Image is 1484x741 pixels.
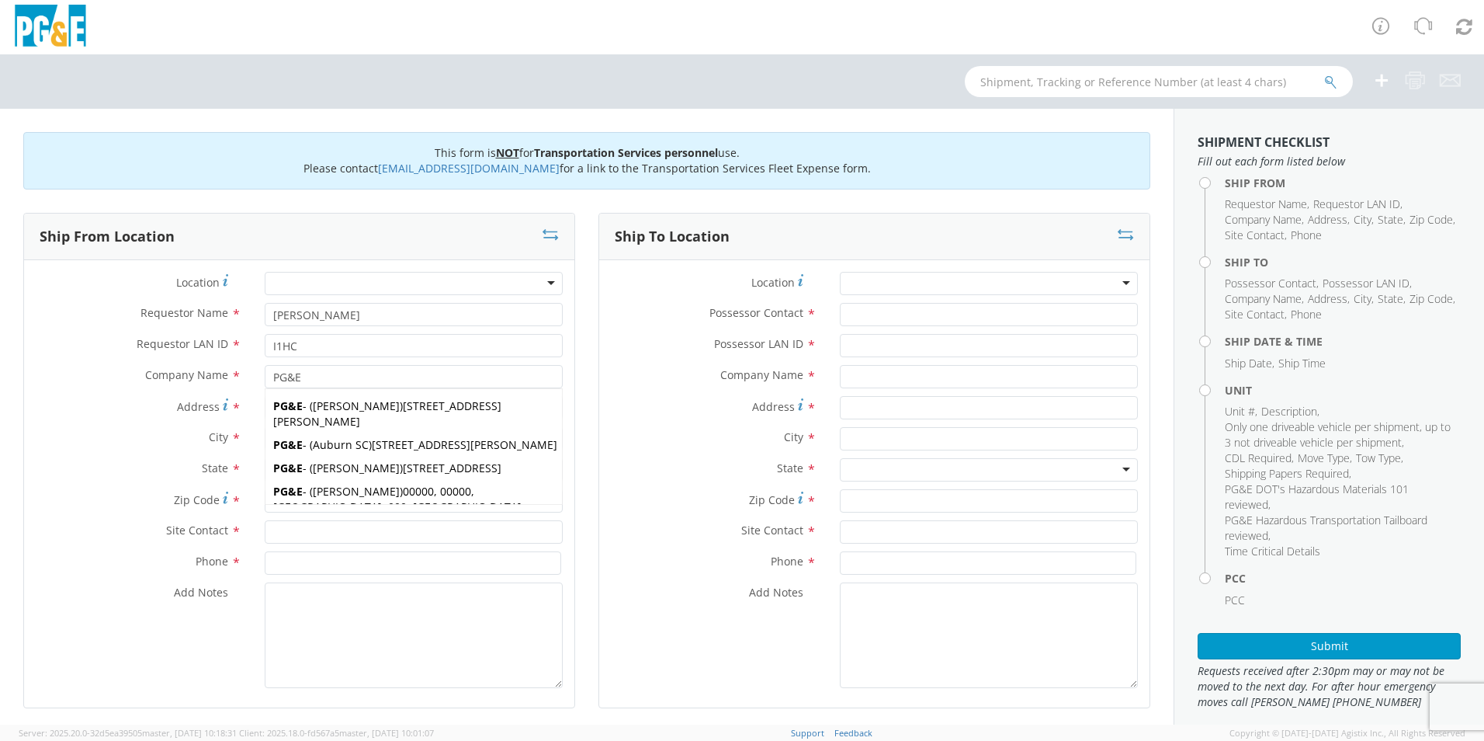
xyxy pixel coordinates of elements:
[1225,451,1292,465] span: CDL Required
[177,399,220,414] span: Address
[1225,307,1287,322] li: ,
[196,554,228,569] span: Phone
[1409,212,1455,228] li: ,
[1409,212,1453,227] span: Zip Code
[777,461,803,475] span: State
[1354,212,1371,227] span: City
[265,395,562,433] div: - ( )
[1225,276,1319,291] li: ,
[1225,356,1272,370] span: Ship Date
[339,727,434,739] span: master, [DATE] 10:01:07
[834,727,872,739] a: Feedback
[1225,212,1304,228] li: ,
[176,275,220,290] span: Location
[1308,212,1347,227] span: Address
[1225,384,1461,396] h4: Unit
[145,367,228,382] span: Company Name
[1225,356,1274,371] li: ,
[265,457,562,480] div: - ( )
[1198,134,1330,151] strong: Shipment Checklist
[166,523,228,537] span: Site Contact
[1378,212,1406,228] li: ,
[496,145,519,160] u: NOT
[1409,291,1455,307] li: ,
[534,145,718,160] b: Transportation Services personnel
[239,727,434,739] span: Client: 2025.18.0-fd567a5
[1323,276,1412,291] li: ,
[1225,291,1302,306] span: Company Name
[1409,291,1453,306] span: Zip Code
[1198,663,1461,710] span: Requests received after 2:30pm may or may not be moved to the next day. For after hour emergency ...
[720,367,803,382] span: Company Name
[378,161,560,176] a: [EMAIL_ADDRESS][DOMAIN_NAME]
[752,399,795,414] span: Address
[174,492,220,507] span: Zip Code
[1225,513,1427,543] span: PG&E Hazardous Transportation Tailboard reviewed
[1225,466,1351,482] li: ,
[1313,197,1400,211] span: Requestor LAN ID
[1225,228,1285,242] span: Site Contact
[273,398,501,429] span: [STREET_ADDRESS][PERSON_NAME]
[1225,593,1245,607] span: PCC
[1225,291,1304,307] li: ,
[1378,291,1406,307] li: ,
[709,305,803,320] span: Possessor Contact
[1225,513,1457,544] li: ,
[174,585,228,600] span: Add Notes
[142,727,237,739] span: master, [DATE] 10:18:31
[1198,633,1461,659] button: Submit
[615,229,730,245] h3: Ship To Location
[1225,544,1320,558] span: Time Critical Details
[273,484,303,499] strong: PG&E
[1225,212,1302,227] span: Company Name
[1261,404,1317,419] span: Description
[965,66,1353,97] input: Shipment, Tracking or Reference Number (at least 4 chars)
[1225,404,1255,419] span: Unit #
[1278,356,1326,370] span: Ship Time
[1354,291,1374,307] li: ,
[1356,451,1401,465] span: Tow Type
[714,336,803,351] span: Possessor LAN ID
[1291,307,1322,322] span: Phone
[273,484,522,514] span: 00000, 00000, [GEOGRAPHIC_DATA], 000, [GEOGRAPHIC_DATA]
[1225,256,1461,268] h4: Ship To
[1225,336,1461,347] h4: Ship Date & Time
[771,554,803,569] span: Phone
[751,275,795,290] span: Location
[1225,197,1309,212] li: ,
[791,727,824,739] a: Support
[265,433,562,457] div: - ( )
[12,5,89,50] img: pge-logo-06675f144f4cfa6a6814.png
[313,484,400,499] span: [PERSON_NAME]
[1229,727,1465,739] span: Copyright © [DATE]-[DATE] Agistix Inc., All Rights Reserved
[784,430,803,444] span: City
[209,430,228,444] span: City
[273,437,303,452] strong: PG&E
[1356,451,1403,466] li: ,
[1225,276,1316,290] span: Possessor Contact
[23,132,1150,190] div: This form is for use. Please contact for a link to the Transportation Services Fleet Expense form.
[1298,451,1352,466] li: ,
[1323,276,1409,290] span: Possessor LAN ID
[1198,154,1461,169] span: Fill out each form listed below
[1225,197,1307,211] span: Requestor Name
[1225,466,1349,481] span: Shipping Papers Required
[1225,419,1451,450] span: Only one driveable vehicle per shipment, up to 3 not driveable vehicle per shipment
[40,229,175,245] h3: Ship From Location
[403,461,501,475] span: [STREET_ADDRESS]
[749,585,803,600] span: Add Notes
[1308,291,1350,307] li: ,
[1308,212,1350,228] li: ,
[137,336,228,351] span: Requestor LAN ID
[1225,228,1287,243] li: ,
[1313,197,1403,212] li: ,
[1225,451,1294,466] li: ,
[1225,307,1285,322] span: Site Contact
[1225,482,1457,513] li: ,
[313,437,369,452] span: Auburn SC
[1378,291,1403,306] span: State
[1225,572,1461,584] h4: PCC
[1225,482,1409,512] span: PG&E DOT's Hazardous Materials 101 reviewed
[1354,212,1374,228] li: ,
[1378,212,1403,227] span: State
